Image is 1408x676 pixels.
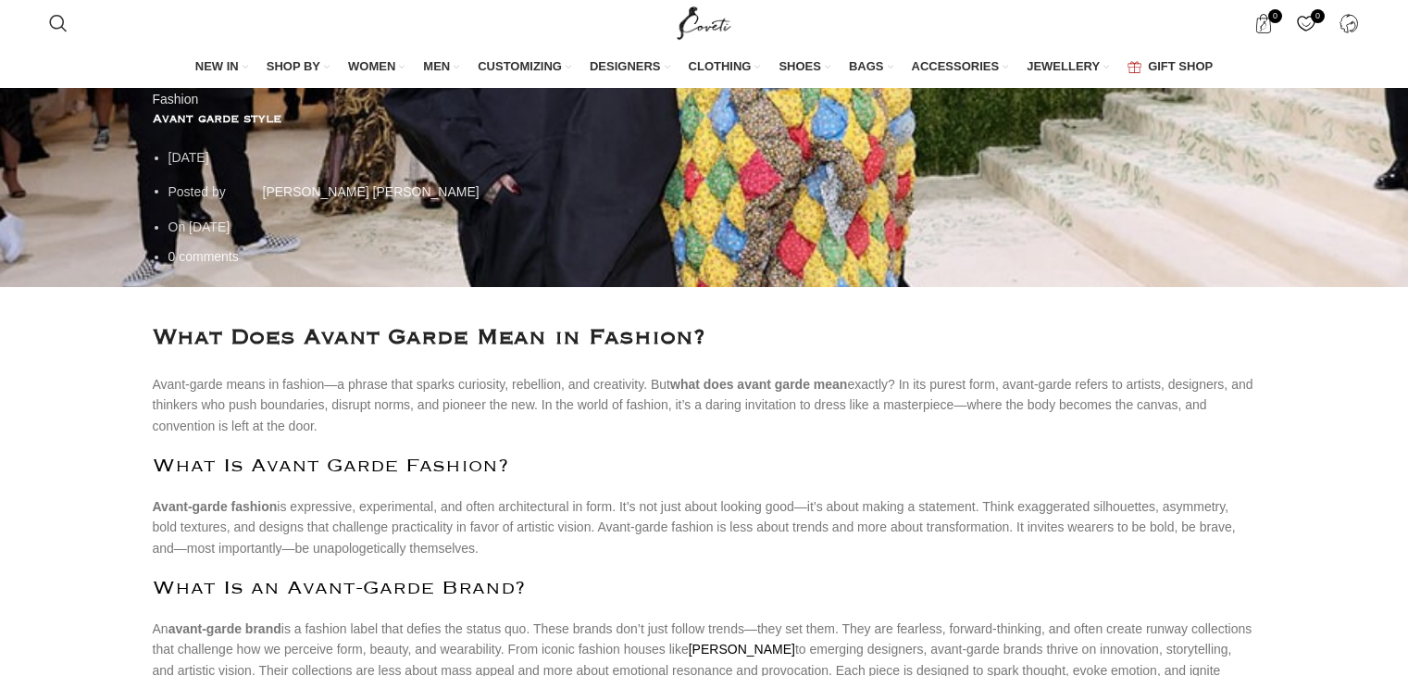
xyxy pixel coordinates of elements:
[267,48,330,87] a: SHOP BY
[590,48,670,87] a: DESIGNERS
[263,183,480,198] a: [PERSON_NAME] [PERSON_NAME]
[1288,5,1326,42] div: My Wishlist
[849,48,893,87] a: BAGS
[670,377,847,392] strong: what does avant garde mean
[1128,61,1141,73] img: GiftBag
[689,642,795,657] a: [PERSON_NAME]
[267,58,320,75] span: SHOP BY
[179,249,239,264] span: comments
[168,150,209,165] time: [DATE]
[1268,9,1282,23] span: 0
[423,58,450,75] span: MEN
[1245,5,1283,42] a: 0
[779,58,821,75] span: SHOES
[153,109,1256,129] h1: Avant garde style
[153,319,1256,356] h1: What Does Avant Garde Mean in Fashion?
[168,249,239,264] a: 0 comments
[912,48,1009,87] a: ACCESSORIES
[153,496,1256,558] p: is expressive, experimental, and often architectural in form. It’s not just about looking good—it...
[478,48,571,87] a: CUSTOMIZING
[423,48,459,87] a: MEN
[912,58,1000,75] span: ACCESSORIES
[195,48,248,87] a: NEW IN
[849,58,884,75] span: BAGS
[1148,58,1213,75] span: GIFT SHOP
[1027,58,1100,75] span: JEWELLERY
[673,15,735,30] a: Site logo
[689,58,752,75] span: CLOTHING
[1128,48,1213,87] a: GIFT SHOP
[1311,9,1325,23] span: 0
[40,5,77,42] a: Search
[1027,48,1109,87] a: JEWELLERY
[40,48,1368,87] div: Main navigation
[168,621,281,636] strong: avant-garde brand
[689,48,761,87] a: CLOTHING
[779,48,830,87] a: SHOES
[168,217,1256,237] li: On [DATE]
[153,577,1256,600] h2: What Is an Avant-Garde Brand?
[1288,5,1326,42] a: 0
[348,48,405,87] a: WOMEN
[478,58,562,75] span: CUSTOMIZING
[153,92,199,106] a: Fashion
[168,183,226,198] span: Posted by
[230,178,259,207] img: author-avatar
[153,374,1256,436] p: Avant-garde means in fashion—a phrase that sparks curiosity, rebellion, and creativity. But exact...
[153,455,1256,478] h2: What Is Avant Garde Fashion?
[168,249,176,264] span: 0
[195,58,239,75] span: NEW IN
[348,58,395,75] span: WOMEN
[590,58,661,75] span: DESIGNERS
[153,499,278,514] strong: Avant-garde fashion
